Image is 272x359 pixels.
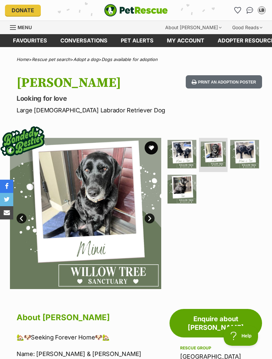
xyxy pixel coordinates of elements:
[233,5,243,16] a: Favourites
[224,326,259,346] iframe: Help Scout Beacon - Open
[145,141,158,154] button: favourite
[244,5,255,16] a: Conversations
[104,4,168,17] a: PetRescue
[246,7,253,14] img: chat-41dd97257d64d25036548639549fe6c8038ab92f7586957e7f3b1b290dea8141.svg
[17,75,168,90] h1: [PERSON_NAME]
[10,138,161,289] img: Photo of Mimi
[233,5,267,16] ul: Account quick links
[145,213,155,223] a: Next
[17,310,161,325] h2: About [PERSON_NAME]
[230,140,259,169] img: Photo of Mimi
[17,106,168,115] p: Large [DEMOGRAPHIC_DATA] Labrador Retriever Dog
[73,57,99,62] a: Adopt a dog
[17,94,168,103] p: Looking for love
[114,34,160,47] a: Pet alerts
[168,175,196,204] img: Photo of Mimi
[104,4,168,17] img: logo-e224e6f780fb5917bec1dbf3a21bbac754714ae5b6737aabdf751b685950b380.svg
[170,309,262,337] a: Enquire about [PERSON_NAME]
[228,21,267,34] div: Good Reads
[258,7,265,14] div: LB
[256,5,267,16] button: My account
[17,333,161,342] p: 🏡🐶Seeking Forever Home🐶🏡
[180,345,251,351] div: Rescue group
[186,75,262,89] button: Print an adoption poster
[160,34,211,47] a: My account
[102,57,158,62] a: Dogs available for adoption
[161,21,226,34] div: About [PERSON_NAME]
[54,34,114,47] a: conversations
[5,5,41,16] a: Donate
[32,57,70,62] a: Rescue pet search
[17,213,27,223] a: Prev
[6,34,54,47] a: Favourites
[168,140,196,169] img: Photo of Mimi
[18,25,32,30] span: Menu
[201,142,226,167] img: Photo of Mimi
[17,57,29,62] a: Home
[10,21,36,33] a: Menu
